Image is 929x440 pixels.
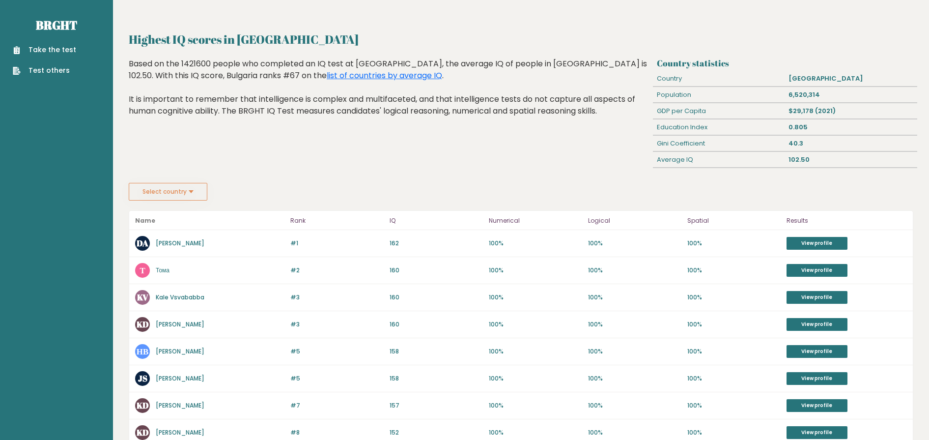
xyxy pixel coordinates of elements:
[489,215,582,227] p: Numerical
[129,183,207,201] button: Select country
[156,239,204,247] a: [PERSON_NAME]
[687,347,781,356] p: 100%
[687,320,781,329] p: 100%
[156,428,204,437] a: [PERSON_NAME]
[390,401,483,410] p: 157
[489,266,582,275] p: 100%
[588,320,681,329] p: 100%
[129,58,649,132] div: Based on the 1421600 people who completed an IQ test at [GEOGRAPHIC_DATA], the average IQ of peop...
[785,87,917,103] div: 6,520,314
[290,347,384,356] p: #5
[390,215,483,227] p: IQ
[588,266,681,275] p: 100%
[687,428,781,437] p: 100%
[787,318,847,331] a: View profile
[687,266,781,275] p: 100%
[13,65,76,76] a: Test others
[137,292,148,303] text: KV
[290,320,384,329] p: #3
[787,291,847,304] a: View profile
[137,319,149,330] text: KD
[390,320,483,329] p: 160
[129,30,913,48] h2: Highest IQ scores in [GEOGRAPHIC_DATA]
[290,374,384,383] p: #5
[489,293,582,302] p: 100%
[588,347,681,356] p: 100%
[13,45,76,55] a: Take the test
[588,215,681,227] p: Logical
[787,237,847,250] a: View profile
[687,239,781,248] p: 100%
[390,347,483,356] p: 158
[489,401,582,410] p: 100%
[653,103,785,119] div: GDP per Capita
[787,345,847,358] a: View profile
[290,401,384,410] p: #7
[156,293,204,301] a: Kale Vsvababba
[156,401,204,410] a: [PERSON_NAME]
[687,374,781,383] p: 100%
[290,239,384,248] p: #1
[787,264,847,277] a: View profile
[687,215,781,227] p: Spatial
[785,71,917,87] div: [GEOGRAPHIC_DATA]
[785,136,917,151] div: 40.3
[137,400,149,411] text: KD
[787,426,847,439] a: View profile
[390,428,483,437] p: 152
[390,293,483,302] p: 160
[156,347,204,355] a: [PERSON_NAME]
[290,293,384,302] p: #3
[489,320,582,329] p: 100%
[785,119,917,135] div: 0.805
[489,428,582,437] p: 100%
[687,293,781,302] p: 100%
[390,374,483,383] p: 158
[140,264,145,276] text: Т
[489,347,582,356] p: 100%
[137,237,148,249] text: DA
[290,215,384,227] p: Rank
[588,374,681,383] p: 100%
[588,293,681,302] p: 100%
[653,136,785,151] div: Gini Coefficient
[588,239,681,248] p: 100%
[156,374,204,382] a: [PERSON_NAME]
[135,216,155,225] b: Name
[657,58,913,68] h3: Country statistics
[390,266,483,275] p: 160
[588,428,681,437] p: 100%
[290,266,384,275] p: #2
[137,346,148,357] text: НВ
[787,399,847,412] a: View profile
[489,239,582,248] p: 100%
[327,70,442,81] a: list of countries by average IQ
[787,215,907,227] p: Results
[36,17,77,33] a: Brght
[787,372,847,385] a: View profile
[785,152,917,168] div: 102.50
[653,119,785,135] div: Education Index
[653,152,785,168] div: Average IQ
[653,71,785,87] div: Country
[156,320,204,328] a: [PERSON_NAME]
[489,374,582,383] p: 100%
[687,401,781,410] p: 100%
[653,87,785,103] div: Population
[138,373,147,384] text: JS
[390,239,483,248] p: 162
[588,401,681,410] p: 100%
[156,266,169,274] a: Тома
[290,428,384,437] p: #8
[137,427,149,438] text: KD
[785,103,917,119] div: $29,178 (2021)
